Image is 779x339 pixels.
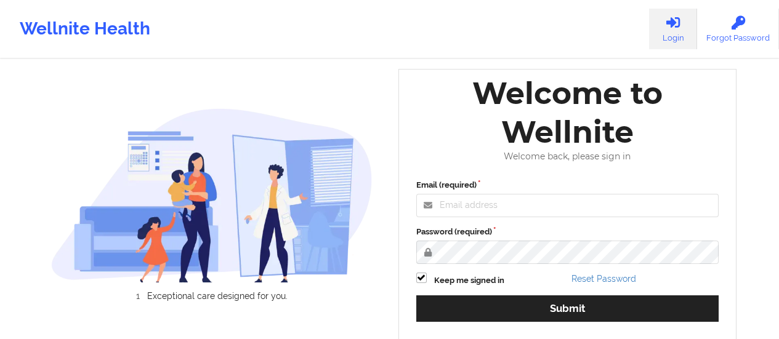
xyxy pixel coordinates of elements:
a: Forgot Password [697,9,779,49]
a: Reset Password [571,274,636,284]
label: Keep me signed in [434,274,504,287]
div: Welcome to Wellnite [408,74,728,151]
label: Email (required) [416,179,719,191]
input: Email address [416,194,719,217]
label: Password (required) [416,226,719,238]
a: Login [649,9,697,49]
img: wellnite-auth-hero_200.c722682e.png [51,108,373,282]
button: Submit [416,295,719,322]
li: Exceptional care designed for you. [62,291,373,301]
div: Welcome back, please sign in [408,151,728,162]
